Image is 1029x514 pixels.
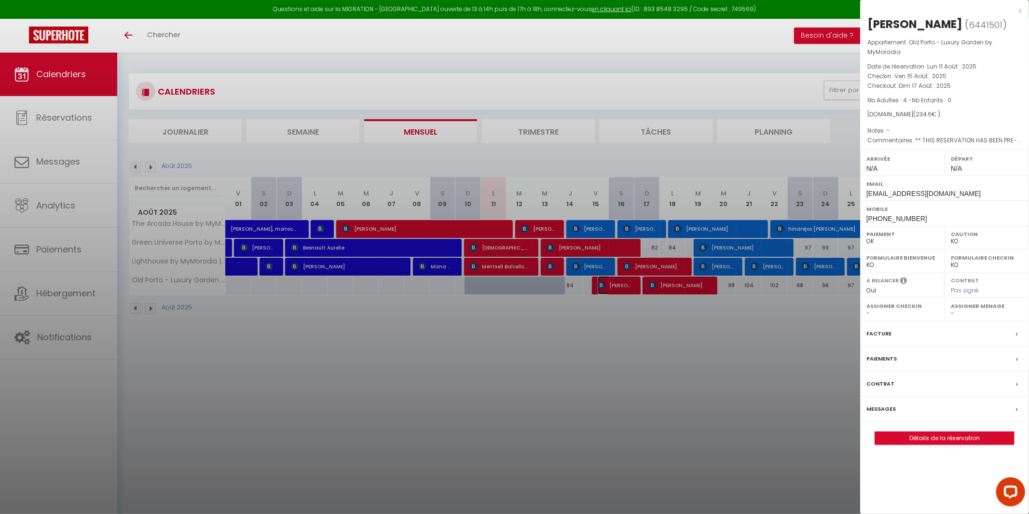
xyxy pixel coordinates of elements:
p: Checkin : [867,71,1022,81]
p: Checkout : [867,81,1022,91]
span: [EMAIL_ADDRESS][DOMAIN_NAME] [866,190,981,197]
iframe: LiveChat chat widget [988,473,1029,514]
label: Paiements [866,354,897,364]
label: Contrat [866,379,894,389]
label: Contrat [951,277,979,283]
div: [DOMAIN_NAME] [867,110,1022,119]
span: 6441501 [969,19,1002,31]
span: ( € ) [913,110,940,118]
span: Nb Enfants : 0 [912,96,951,104]
label: Paiement [866,229,938,239]
span: Old Porto - Luxury Garden by MyMoradia [867,38,992,56]
span: - [887,126,890,135]
span: Dim 17 Août . 2025 [899,82,951,90]
label: Mobile [866,204,1023,214]
span: Ven 15 Août . 2025 [894,72,947,80]
label: Assigner Checkin [866,301,938,311]
i: Sélectionner OUI si vous souhaiter envoyer les séquences de messages post-checkout [900,277,907,287]
p: Notes : [867,126,1022,136]
span: Pas signé [951,286,979,294]
span: 234.6 [916,110,932,118]
p: Date de réservation : [867,62,1022,71]
p: Commentaires : [867,136,1022,145]
span: N/A [951,165,962,172]
p: Appartement : [867,38,1022,57]
label: Départ [951,154,1023,164]
label: Formulaire Checkin [951,253,1023,263]
label: Assigner Menage [951,301,1023,311]
label: Email [866,179,1023,189]
span: Lun 11 Août . 2025 [927,62,976,70]
label: Formulaire Bienvenue [866,253,938,263]
button: Détails de la réservation [875,431,1015,445]
label: A relancer [866,277,899,285]
label: Facture [866,329,892,339]
a: Détails de la réservation [875,432,1014,445]
span: ( ) [965,18,1007,31]
label: Caution [951,229,1023,239]
span: N/A [866,165,878,172]
div: [PERSON_NAME] [867,16,962,32]
label: Messages [866,404,896,414]
span: [PHONE_NUMBER] [866,215,927,222]
label: Arrivée [866,154,938,164]
div: x [860,5,1022,16]
span: Nb Adultes : 4 - [867,96,951,104]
